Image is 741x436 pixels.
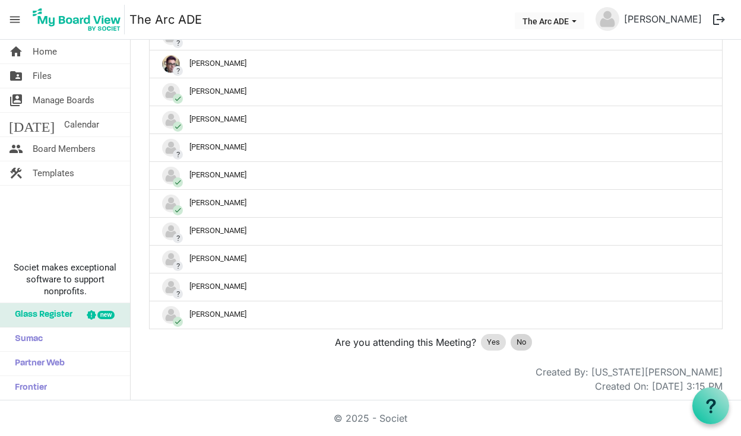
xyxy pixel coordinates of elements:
[536,365,723,379] div: Created By: [US_STATE][PERSON_NAME]
[162,222,180,240] img: no-profile-picture.svg
[150,133,722,161] td: ?Lee Ray is template cell column header
[173,205,183,215] span: check
[511,334,532,351] div: No
[97,311,115,319] div: new
[173,317,183,327] span: check
[515,12,584,29] button: The Arc ADE dropdownbutton
[162,139,710,157] div: [PERSON_NAME]
[129,8,202,31] a: The Arc ADE
[64,113,99,136] span: Calendar
[173,261,183,271] span: ?
[150,273,722,301] td: ?Taemy Kim-Mander is template cell column header
[173,177,183,187] span: check
[162,55,180,73] img: JcXlW47NMrIgqpV6JfGZSN3y34aDwrjV-JKMJxHuQtwxOV_f8MB-FEabTkWkYGg0GgU0_Jiekey2y27VvAkWaA_thumb.png
[173,233,183,243] span: ?
[9,376,47,400] span: Frontier
[487,336,500,348] span: Yes
[33,137,96,161] span: Board Members
[707,7,731,32] button: logout
[9,113,55,136] span: [DATE]
[9,303,72,327] span: Glass Register
[334,412,407,424] a: © 2025 - Societ
[335,335,476,349] span: Are you attending this Meeting?
[619,7,707,31] a: [PERSON_NAME]
[162,111,710,129] div: [PERSON_NAME]
[162,278,180,296] img: no-profile-picture.svg
[9,161,23,185] span: construction
[173,66,183,76] span: ?
[150,78,722,106] td: checkKelly Lawler is template cell column header
[517,336,526,348] span: No
[596,7,619,31] img: no-profile-picture.svg
[162,167,180,184] img: no-profile-picture.svg
[162,55,710,73] div: [PERSON_NAME]
[9,64,23,88] span: folder_shared
[173,38,183,48] span: ?
[9,88,23,112] span: switch_account
[162,195,710,212] div: [PERSON_NAME]
[162,278,710,296] div: [PERSON_NAME]
[162,83,180,101] img: no-profile-picture.svg
[9,352,65,375] span: Partner Web
[150,189,722,217] td: checkPam Bailey is template cell column header
[162,139,180,157] img: no-profile-picture.svg
[162,195,180,212] img: no-profile-picture.svg
[162,83,710,101] div: [PERSON_NAME]
[173,122,183,132] span: check
[9,327,43,351] span: Sumac
[162,111,180,129] img: no-profile-picture.svg
[150,106,722,133] td: checkKelsey Simms is template cell column header
[150,217,722,245] td: ?Patricia Colip is template cell column header
[162,222,710,240] div: [PERSON_NAME]
[162,250,710,268] div: [PERSON_NAME]
[4,8,26,31] span: menu
[33,88,94,112] span: Manage Boards
[150,301,722,329] td: checkTim Yoakum is template cell column header
[162,167,710,184] div: [PERSON_NAME]
[173,289,183,299] span: ?
[481,334,506,351] div: Yes
[162,250,180,268] img: no-profile-picture.svg
[173,149,183,160] span: ?
[5,262,125,297] span: Societ makes exceptional software to support nonprofits.
[29,5,125,34] img: My Board View Logo
[29,5,129,34] a: My Board View Logo
[33,40,57,63] span: Home
[162,306,180,324] img: no-profile-picture.svg
[33,64,52,88] span: Files
[595,379,723,393] div: Created On: [DATE] 3:15 PM
[150,161,722,189] td: checkLogan Ashcraft is template cell column header
[9,40,23,63] span: home
[162,306,710,324] div: [PERSON_NAME]
[33,161,74,185] span: Templates
[150,245,722,273] td: ?Ryan McNeill is template cell column header
[173,94,183,104] span: check
[150,50,722,78] td: ?Kathryn Werkema is template cell column header
[9,137,23,161] span: people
